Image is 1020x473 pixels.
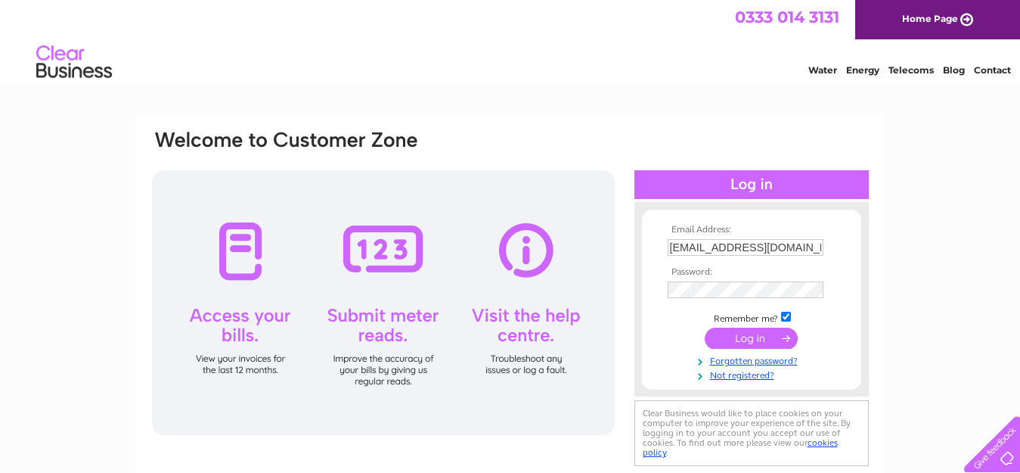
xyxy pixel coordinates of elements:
a: Telecoms [888,64,934,76]
a: 0333 014 3131 [735,8,839,26]
th: Password: [664,267,839,278]
a: Energy [846,64,879,76]
a: cookies policy [643,437,838,458]
th: Email Address: [664,225,839,235]
a: Water [808,64,837,76]
td: Remember me? [664,310,839,325]
a: Forgotten password? [668,353,839,367]
div: Clear Business would like to place cookies on your computer to improve your experience of the sit... [634,400,869,466]
a: Contact [974,64,1011,76]
a: Not registered? [668,367,839,381]
a: Blog [943,64,965,76]
input: Submit [705,328,798,349]
div: Clear Business is a trading name of Verastar Limited (registered in [GEOGRAPHIC_DATA] No. 3667643... [153,8,868,73]
img: logo.png [36,39,113,86]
